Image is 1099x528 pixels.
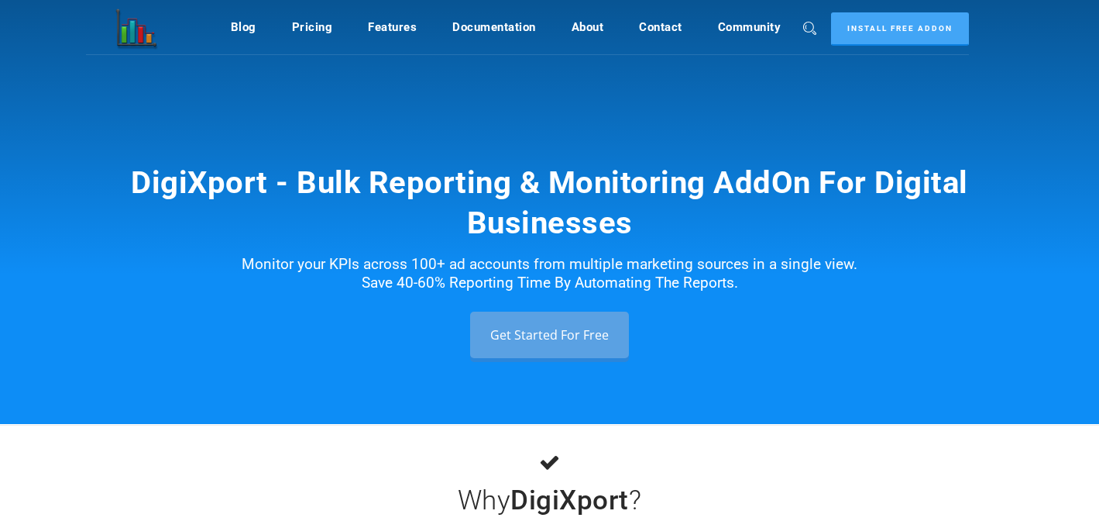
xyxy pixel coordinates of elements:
[231,12,256,42] a: Blog
[368,12,417,42] a: Features
[639,12,682,42] a: Contact
[108,163,991,243] h1: DigiXport - Bulk Reporting & Monitoring AddOn For Digital Businesses
[572,12,604,42] a: About
[718,12,781,42] a: Community
[292,12,333,42] a: Pricing
[831,12,969,46] a: Install Free Addon
[452,12,536,42] a: Documentation
[470,312,629,358] a: Get Started For Free
[510,485,629,516] b: DigiXport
